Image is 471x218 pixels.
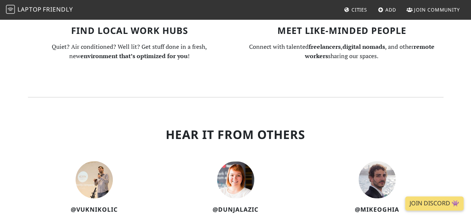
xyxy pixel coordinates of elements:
span: Cities [351,6,367,13]
img: mike-oghia-399ba081a07d163c9c5512fe0acc6cb95335c0f04cd2fe9eaa138443c185c3a9.jpg [359,161,396,198]
h3: Find Local Work Hubs [28,25,231,36]
p: Quiet? Air conditioned? Well lit? Get stuff done in a fresh, new ! [28,42,231,61]
img: LaptopFriendly [6,5,15,14]
span: Friendly [43,5,73,13]
h4: @VukNikolic [28,206,160,213]
a: Add [375,3,399,16]
h3: Meet Like-Minded People [240,25,443,36]
span: Laptop [17,5,42,13]
h2: Hear It From Others [28,127,443,141]
strong: digital nomads [343,42,385,51]
p: Connect with talented , , and other sharing our spaces. [240,42,443,61]
span: Join Community [414,6,460,13]
strong: environment that’s optimized for you [80,52,188,60]
img: vuk-nikolic-069e55947349021af2d479c15570516ff0841d81a22ee9013225a9fbfb17053d.jpg [76,161,113,198]
a: Cities [341,3,370,16]
h4: @MikeOghia [311,206,443,213]
h4: @DunjaLazic [169,206,302,213]
a: Join Community [404,3,463,16]
span: Add [385,6,396,13]
img: dunja-lazic-7e3f7dbf9bae496705a2cb1d0ad4506ae95adf44ba71bc6bf96fce6bb2209530.jpg [217,161,254,198]
strong: freelancers [309,42,341,51]
a: LaptopFriendly LaptopFriendly [6,3,73,16]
